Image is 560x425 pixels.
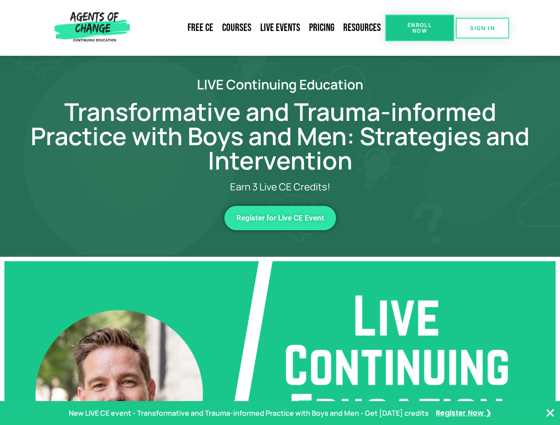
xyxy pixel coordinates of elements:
a: Free CE [183,18,218,38]
span: Register for Live CE Event [236,214,324,222]
a: SIGN IN [456,18,509,39]
span: SIGN IN [470,25,495,31]
a: Pricing [305,18,339,38]
a: Enroll Now [385,15,454,41]
p: New LIVE CE event - Transformative and Trauma-informed Practice with Boys and Men - Get [DATE] cr... [69,407,429,420]
nav: Menu [133,18,385,38]
a: Resources [339,18,385,38]
a: Live Events [256,18,305,38]
a: Register Now ❯ [436,407,491,420]
h1: Transformative and Trauma-informed Practice with Boys and Men: Strategies and Intervention [27,100,533,173]
span: Enroll Now [399,22,440,34]
button: Close Banner [545,408,556,418]
a: Courses [218,18,256,38]
a: Register for Live CE Event [224,206,336,230]
p: Earn 3 Live CE Credits! [63,182,497,193]
h2: LIVE Continuing Education [27,78,533,91]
